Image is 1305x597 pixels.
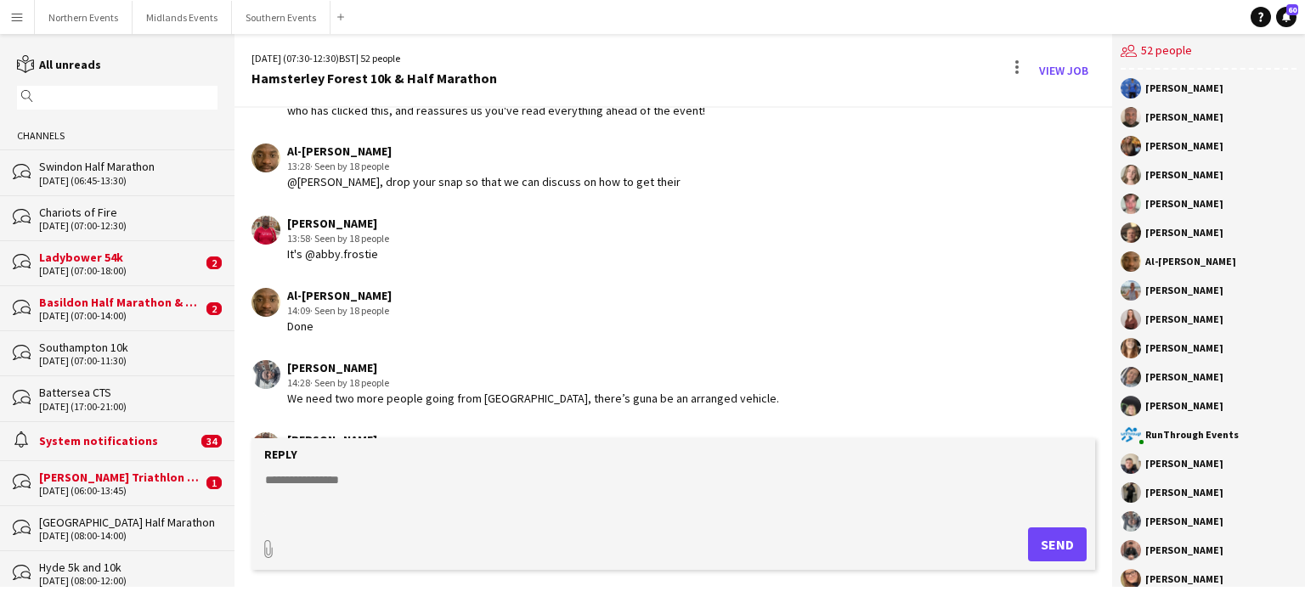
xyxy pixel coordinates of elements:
div: Southampton 10k [39,340,217,355]
div: [DATE] (06:00-13:45) [39,485,202,497]
div: [PERSON_NAME] [1145,401,1223,411]
div: It's @abby.frostie [287,246,389,262]
label: Reply [264,447,297,462]
div: Ladybower 54k [39,250,202,265]
div: [PERSON_NAME] [287,216,389,231]
div: [PERSON_NAME] [1145,487,1223,498]
div: [DATE] (06:45-13:30) [39,175,217,187]
span: 2 [206,256,222,269]
div: We need two more people going from [GEOGRAPHIC_DATA], there’s guna be an arranged vehicle. [287,391,779,406]
div: 14:09 [287,303,392,318]
span: · Seen by 18 people [310,376,389,389]
div: [DATE] (07:00-12:30) [39,220,217,232]
div: [PERSON_NAME] [1145,314,1223,324]
div: 13:28 [287,159,681,174]
div: Chariots of Fire [39,205,217,220]
span: 60 [1286,4,1298,15]
div: Battersea CTS [39,385,217,400]
div: [DATE] (07:30-12:30) | 52 people [251,51,497,66]
div: [PERSON_NAME] [1145,285,1223,296]
span: 34 [201,435,222,448]
div: Hyde 5k and 10k [39,560,217,575]
div: [PERSON_NAME] [1145,372,1223,382]
div: Hamsterley Forest 10k & Half Marathon [251,70,497,86]
div: [PERSON_NAME] [1145,112,1223,122]
span: · Seen by 18 people [310,160,389,172]
a: View Job [1032,57,1095,84]
span: BST [339,52,356,65]
div: [PERSON_NAME] [1145,170,1223,180]
div: [PERSON_NAME] [287,432,389,448]
div: 52 people [1121,34,1297,70]
div: [DATE] (07:00-18:00) [39,265,202,277]
span: 2 [206,302,222,315]
div: [PERSON_NAME] [1145,516,1223,527]
button: Northern Events [35,1,133,34]
span: · Seen by 18 people [310,232,389,245]
div: [PERSON_NAME] [1145,199,1223,209]
div: Swindon Half Marathon [39,159,217,174]
div: [DATE] (07:00-14:00) [39,310,202,322]
div: [PERSON_NAME] [287,360,779,375]
div: @[PERSON_NAME], drop your snap so that we can discuss on how to get their [287,174,681,189]
button: Midlands Events [133,1,232,34]
div: Done [287,318,392,334]
div: [PERSON_NAME] [1145,343,1223,353]
div: [GEOGRAPHIC_DATA] Half Marathon [39,515,217,530]
div: Al-[PERSON_NAME] [287,144,681,159]
div: RunThrough Events [1145,430,1239,440]
div: Al-[PERSON_NAME] [287,288,392,303]
span: · Seen by 18 people [310,304,389,317]
span: 1 [206,476,222,489]
div: 13:58 [287,231,389,246]
div: [PERSON_NAME] [1145,141,1223,151]
a: All unreads [17,57,101,72]
div: [PERSON_NAME] Triathlon + Run [39,470,202,485]
a: 60 [1276,7,1297,27]
button: Send [1028,527,1087,561]
div: [DATE] (07:00-11:30) [39,355,217,367]
div: [PERSON_NAME] [1145,574,1223,584]
button: Southern Events [232,1,330,34]
div: [DATE] (08:00-14:00) [39,530,217,542]
div: [DATE] (08:00-12:00) [39,575,217,587]
div: Basildon Half Marathon & Juniors [39,295,202,310]
div: Al-[PERSON_NAME] [1145,256,1236,267]
div: 14:28 [287,375,779,391]
div: [DATE] (17:00-21:00) [39,401,217,413]
div: [PERSON_NAME] [1145,83,1223,93]
div: [PERSON_NAME] [1145,459,1223,469]
div: System notifications [39,433,197,448]
div: [PERSON_NAME] [1145,228,1223,238]
div: [PERSON_NAME] [1145,545,1223,555]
